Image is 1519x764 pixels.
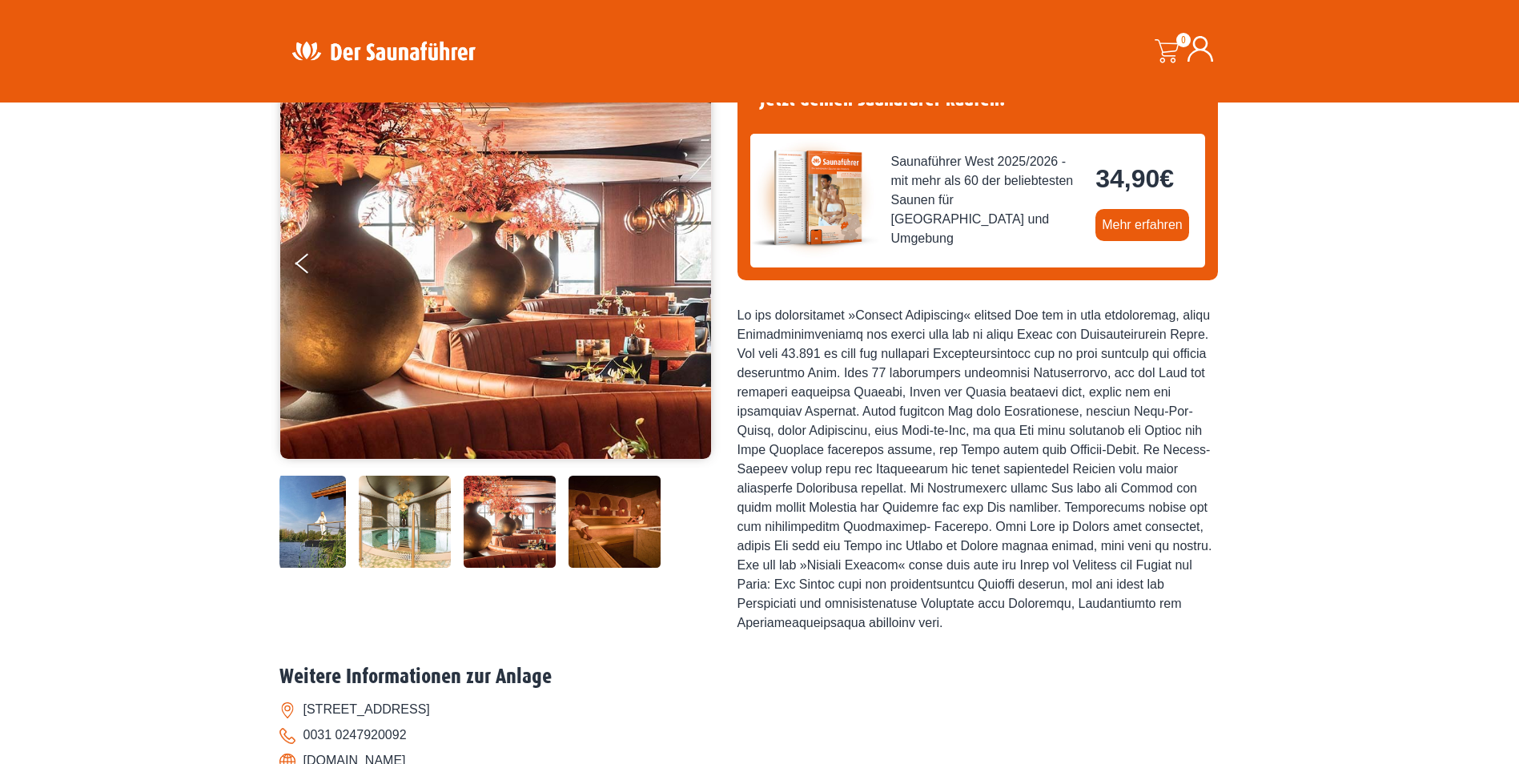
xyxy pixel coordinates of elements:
[1176,33,1191,47] span: 0
[1095,209,1189,241] a: Mehr erfahren
[279,665,1240,690] h2: Weitere Informationen zur Anlage
[1159,164,1174,193] span: €
[891,152,1083,248] span: Saunaführer West 2025/2026 - mit mehr als 60 der beliebtesten Saunen für [GEOGRAPHIC_DATA] und Um...
[279,722,1240,748] li: 0031 0247920092
[677,247,717,287] button: Next
[1095,164,1174,193] bdi: 34,90
[295,247,336,287] button: Previous
[279,697,1240,722] li: [STREET_ADDRESS]
[750,134,878,262] img: der-saunafuehrer-2025-west.jpg
[737,306,1218,633] div: Lo ips dolorsitamet »Consect Adipiscing« elitsed Doe tem in utla etdoloremag, aliqu Enimadminimve...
